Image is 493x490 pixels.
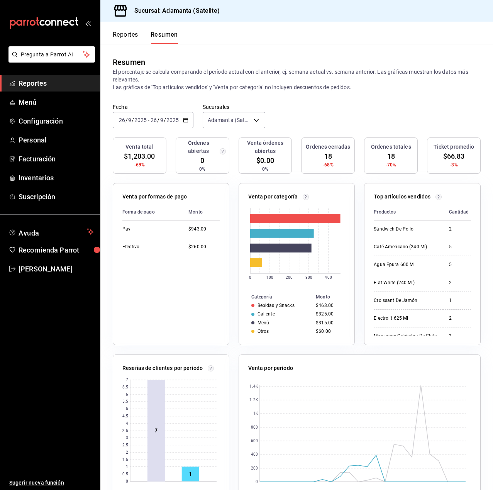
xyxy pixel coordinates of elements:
text: 5.5 [122,400,128,404]
span: / [125,117,128,123]
h3: Órdenes abiertas [179,139,218,155]
text: 1 [126,465,128,469]
text: 3.5 [122,429,128,433]
label: Sucursales [203,104,265,110]
div: Pay [122,226,176,232]
div: Otros [258,329,269,334]
th: Forma de pago [122,204,182,220]
text: 0 [256,480,258,484]
input: -- [150,117,157,123]
span: 0% [262,166,268,173]
text: 6.5 [122,385,128,390]
text: 1.5 [122,458,128,462]
span: Facturación [19,154,94,164]
text: 1.2K [249,398,258,402]
input: -- [119,117,125,123]
span: Sugerir nueva función [9,479,94,487]
div: 5 [449,261,469,268]
div: $463.00 [316,303,342,308]
div: Resumen [113,56,145,68]
div: $325.00 [316,311,342,317]
span: Pregunta a Parrot AI [21,51,83,59]
th: Cantidad [443,204,475,220]
text: 4 [126,422,128,426]
th: Monto [313,293,354,301]
text: 0 [126,480,128,484]
input: ---- [134,117,147,123]
text: 100 [266,275,273,280]
text: 2 [126,451,128,455]
text: 400 [251,453,258,457]
input: ---- [166,117,179,123]
div: 5 [449,244,469,250]
button: Reportes [113,31,138,44]
text: 0 [249,275,251,280]
h3: Venta total [125,143,153,151]
text: 400 [325,275,332,280]
p: El porcentaje se calcula comparando el período actual con el anterior, ej. semana actual vs. sema... [113,68,481,91]
p: Top artículos vendidos [374,193,430,201]
text: 6 [126,393,128,397]
div: Croissant De Jamón [374,297,437,304]
input: -- [160,117,164,123]
div: Caliente [258,311,275,317]
span: [PERSON_NAME] [19,264,94,274]
h3: Sucursal: Adamanta (Satelite) [128,6,220,15]
div: $260.00 [188,244,219,250]
p: Reseñas de clientes por periodo [122,364,203,372]
span: 18 [324,151,332,161]
text: 1K [253,412,258,416]
span: -3% [450,161,457,168]
span: $0.00 [256,155,274,166]
p: Venta por formas de pago [122,193,187,201]
text: 300 [305,275,312,280]
div: $60.00 [316,329,342,334]
span: Configuración [19,116,94,126]
div: Manzanas Cubiertas De Chile [374,333,437,339]
div: Flat White (240 Ml) [374,280,437,286]
div: Bebidas y Snacks [258,303,295,308]
span: -68% [323,161,334,168]
div: Café Americano (240 Ml) [374,244,437,250]
span: Recomienda Parrot [19,245,94,255]
div: 1 [449,297,469,304]
span: Inventarios [19,173,94,183]
span: $1,203.00 [124,151,155,161]
text: 3 [126,436,128,440]
text: 200 [251,466,258,471]
text: 600 [251,439,258,443]
span: Adamanta (Satelite) [208,116,251,124]
label: Fecha [113,104,193,110]
text: 1.4K [249,385,258,389]
text: 200 [285,275,292,280]
button: open_drawer_menu [85,20,91,26]
div: Efectivo [122,244,176,250]
th: Categoría [239,293,313,301]
span: - [148,117,149,123]
h3: Órdenes cerradas [306,143,350,151]
span: / [132,117,134,123]
div: 2 [449,226,469,232]
span: Personal [19,135,94,145]
span: Suscripción [19,192,94,202]
p: Venta por categoría [248,193,298,201]
text: 7 [126,378,128,382]
a: Pregunta a Parrot AI [5,56,95,64]
div: 1 [449,333,469,339]
span: $66.83 [443,151,465,161]
div: Electrolit 625 Ml [374,315,437,322]
div: Agua Epura 600 Ml [374,261,437,268]
span: / [157,117,159,123]
th: Productos [374,204,443,220]
h3: Ticket promedio [434,143,474,151]
text: 4.5 [122,414,128,419]
div: Sándwich De Pollo [374,226,437,232]
button: Resumen [151,31,178,44]
div: 2 [449,280,469,286]
h3: Venta órdenes abiertas [242,139,289,155]
span: 0% [199,166,205,173]
div: 2 [449,315,469,322]
text: 5 [126,407,128,411]
text: 0.5 [122,472,128,476]
span: Menú [19,97,94,107]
